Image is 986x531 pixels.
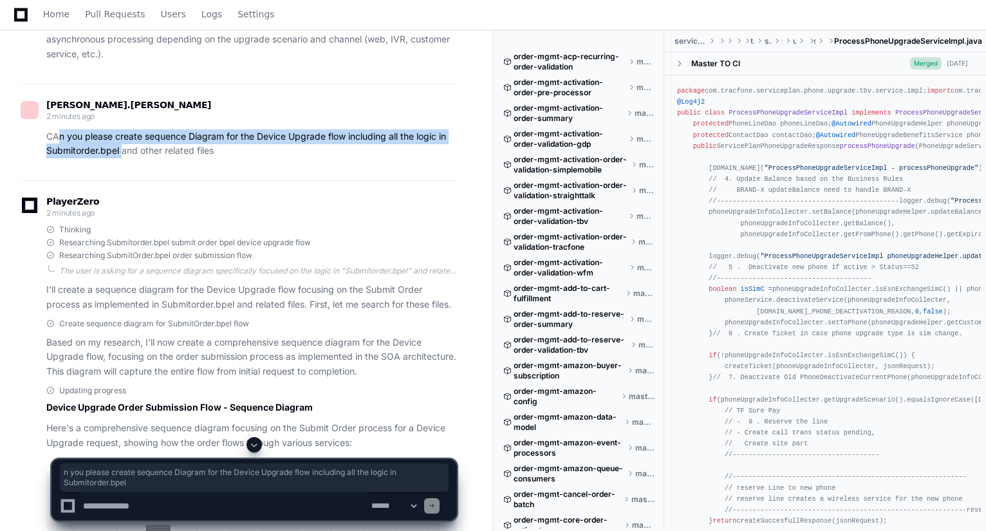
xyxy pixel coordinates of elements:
[782,36,783,46] span: phone
[637,263,655,273] span: master
[709,186,911,194] span: // BRAND-X updateBalance need to handle BRAND-X
[46,111,95,121] span: 2 minutes ago
[765,164,979,172] span: "ProcessPhoneUpgradeServiceImpl - processPhoneUpgrade"
[59,225,91,235] span: Thinking
[46,283,456,312] p: I'll create a sequence diagram for the Device Upgrade flow focusing on the Submit Order process a...
[85,10,145,18] span: Pull Requests
[741,285,765,293] span: isSimC
[59,250,252,261] span: Researching SubmitOrder.bpel order submission flow
[712,373,819,381] span: // 7. Deactivate Old Phone
[709,274,871,282] span: //---------------------------------------
[514,154,629,175] span: order-mgmt-activation-order-validation-simplemobile
[639,160,655,170] span: master
[201,10,222,18] span: Logs
[514,103,624,124] span: order-mgmt-activation-order-summary
[514,335,628,355] span: order-mgmt-add-to-reserve-order-validation-tbv
[705,109,725,116] span: class
[915,308,919,315] span: 0
[59,386,126,396] span: Updating progress
[632,417,655,427] span: master
[709,175,903,183] span: // 4. Update Balance based on the Business Rules
[514,257,627,278] span: order-mgmt-activation-order-validation-wfm
[709,263,919,271] span: // 5 . Deactivate new phone if active > Status==52
[637,211,655,221] span: master
[840,142,915,150] span: processPhoneUpgrade
[639,185,655,196] span: master
[851,109,891,116] span: implements
[725,429,875,436] span: // - Create call trans status pending,
[514,386,619,407] span: order-mgmt-amazon-config
[514,412,622,433] span: order-mgmt-amazon-data-model
[677,98,705,106] span: @Log4j2
[725,418,828,425] span: // - 9 . Reserve the line
[834,36,982,46] span: ProcessPhoneUpgradeServiceImpl.java
[677,109,701,116] span: public
[59,238,311,248] span: Researching Submitorder.bpel submit order bpel device upgrade flow
[709,351,716,359] span: if
[638,237,655,247] span: master
[46,3,456,62] p: The flow generally progresses from validation to processing to benefit transfer, with appropriate...
[46,208,95,218] span: 2 minutes ago
[46,335,456,379] p: Based on my research, I'll now create a comprehensive sequence diagram for the Device Upgrade flo...
[814,36,815,46] span: service
[59,266,456,276] div: The user is asking for a sequence diagram specifically focused on the logic in "Submitorder.bpel"...
[46,421,456,451] p: Here's a comprehensive sequence diagram focusing on the Submit Order process for a Device Upgrade...
[709,285,736,293] span: boolean
[46,129,456,159] p: CAn you please create sequence Diagram for the Device Upgrade flow including all the logic in Sub...
[514,180,629,201] span: order-mgmt-activation-order-validation-straighttalk
[514,309,627,330] span: order-mgmt-add-to-reserve-order-summary
[637,82,655,93] span: master
[43,10,70,18] span: Home
[514,129,626,149] span: order-mgmt-activation-order-validation-gdp
[637,57,655,67] span: master
[633,288,655,299] span: master
[693,120,729,127] span: protected
[816,131,856,139] span: @Autowired
[750,36,754,46] span: tracfone
[514,360,625,381] span: order-mgmt-amazon-buyer-subscription
[765,36,772,46] span: serviceplan
[46,401,456,414] h2: Device Upgrade Order Submission Flow - Sequence Diagram
[629,391,655,402] span: master
[712,330,962,337] span: // 6 . Create Ticket in case phone upgrade type is sim change.
[793,36,796,46] span: upgrade
[46,100,211,110] span: [PERSON_NAME].[PERSON_NAME]
[927,87,951,95] span: import
[635,366,655,376] span: master
[514,77,626,98] span: order-mgmt-activation-order-pre-processor
[635,108,655,118] span: master
[947,59,968,68] div: [DATE]
[638,340,655,350] span: master
[693,142,717,150] span: public
[725,407,780,415] span: // TF Sure Pay
[709,197,899,205] span: //----------------------------------------------
[637,314,655,324] span: master
[677,87,705,95] span: package
[161,10,186,18] span: Users
[64,467,445,488] span: n you please create sequence Diagram for the Device Upgrade flow including all the logic in Submi...
[832,120,871,127] span: @Autowired
[709,396,716,404] span: if
[768,285,772,293] span: =
[693,131,729,139] span: protected
[514,206,626,227] span: order-mgmt-activation-order-validation-tbv
[237,10,274,18] span: Settings
[514,51,626,72] span: order-mgmt-acp-recurring-order-validation
[729,109,848,116] span: ProcessPhoneUpgradeServiceImpl
[674,36,707,46] span: serviceplan-phone-upgrade-tbv
[46,198,99,205] span: PlayerZero
[514,232,628,252] span: order-mgmt-activation-order-validation-tracfone
[514,283,623,304] span: order-mgmt-add-to-cart-fulfillment
[59,319,249,329] span: Create sequence diagram for SubmitOrder.bpel flow
[910,57,942,70] span: Merged
[637,134,655,144] span: master
[923,308,943,315] span: false
[691,59,740,69] div: Master TO CI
